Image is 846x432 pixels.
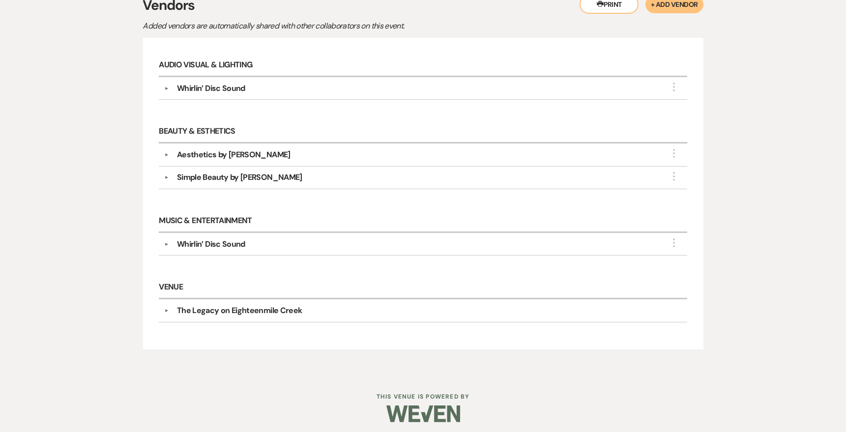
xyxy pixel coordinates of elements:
h6: Venue [159,276,687,299]
h6: Audio Visual & Lighting [159,54,687,77]
div: Whirlin’ Disc Sound [177,238,245,250]
div: Simple Beauty by [PERSON_NAME] [177,172,302,183]
div: Whirlin’ Disc Sound [177,83,245,94]
div: Aesthetics by [PERSON_NAME] [177,149,291,161]
button: ▼ [161,175,173,180]
button: ▼ [161,242,173,247]
h6: Beauty & Esthetics [159,120,687,144]
button: ▼ [161,308,173,313]
div: The Legacy on Eighteenmile Creek [177,305,302,317]
button: ▼ [161,152,173,157]
button: ▼ [161,86,173,91]
p: Added vendors are automatically shared with other collaborators on this event. [143,20,487,32]
img: Weven Logo [386,397,460,431]
h6: Music & Entertainment [159,210,687,233]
